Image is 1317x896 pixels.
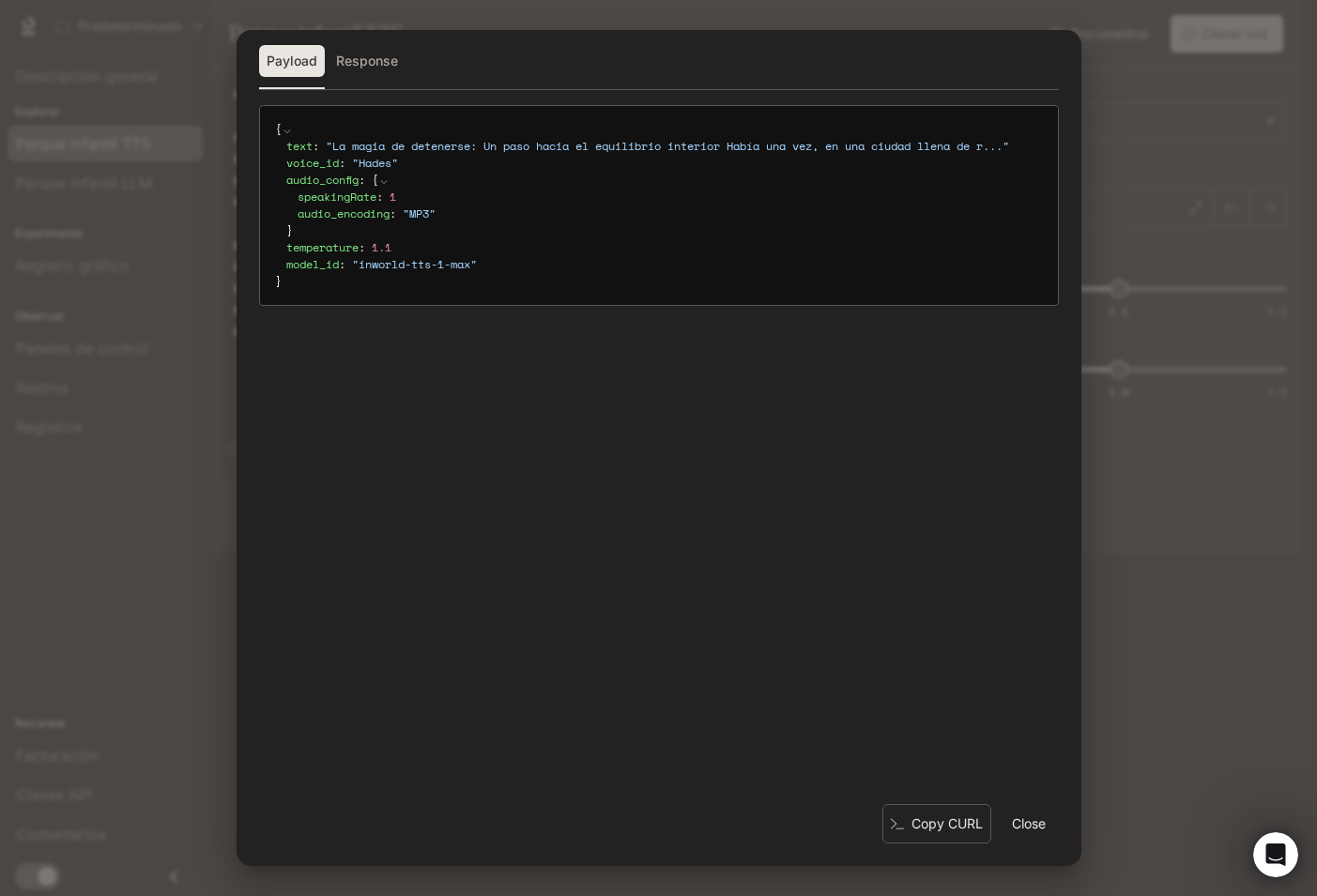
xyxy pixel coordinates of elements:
[259,45,325,77] button: Payload
[372,172,378,188] span: {
[298,205,1043,222] div: :
[1253,832,1298,877] iframe: Intercom live chat
[298,205,390,221] span: audio_encoding
[286,222,293,238] span: }
[275,121,282,137] span: {
[275,273,282,289] span: }
[372,239,391,255] span: 1.1
[298,189,376,205] span: speakingRate
[286,239,359,255] span: temperature
[286,256,339,272] span: model_id
[326,138,1009,154] span: " La magia de detenerse: Un paso hacia el equilibrio interior Había una vez, en una ciudad llena ...
[286,155,339,171] span: voice_id
[286,172,1043,239] div: :
[352,256,477,272] span: " inworld-tts-1-max "
[329,45,406,77] button: Response
[286,172,359,188] span: audio_config
[286,138,313,154] span: text
[286,138,1043,155] div: :
[298,189,1043,205] div: :
[403,205,436,221] span: " MP3 "
[390,189,396,205] span: 1
[352,155,398,171] span: " Hades "
[882,804,991,844] button: Copy CURL
[286,239,1043,256] div: :
[286,155,1043,172] div: :
[999,805,1059,843] button: Close
[286,256,1043,273] div: :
